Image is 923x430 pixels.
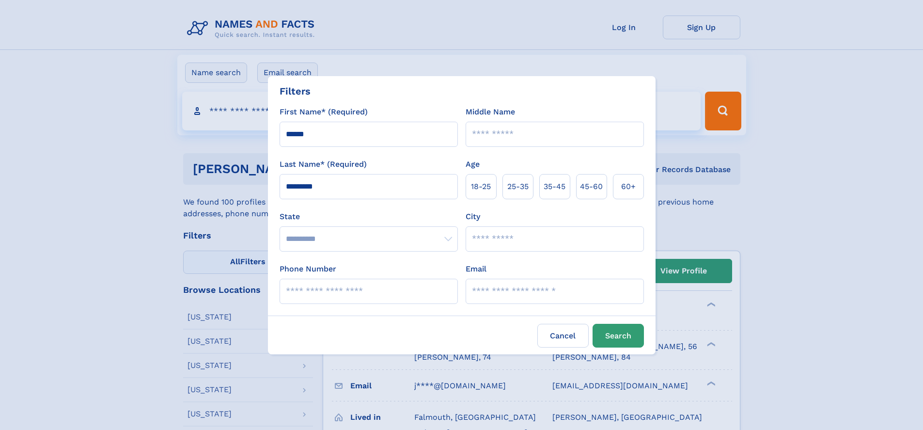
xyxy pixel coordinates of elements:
[280,106,368,118] label: First Name* (Required)
[466,211,480,223] label: City
[593,324,644,348] button: Search
[507,181,529,192] span: 25‑35
[537,324,589,348] label: Cancel
[544,181,565,192] span: 35‑45
[280,84,311,98] div: Filters
[280,211,458,223] label: State
[471,181,491,192] span: 18‑25
[466,106,515,118] label: Middle Name
[466,263,486,275] label: Email
[580,181,603,192] span: 45‑60
[280,159,367,170] label: Last Name* (Required)
[466,159,480,170] label: Age
[621,181,636,192] span: 60+
[280,263,336,275] label: Phone Number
